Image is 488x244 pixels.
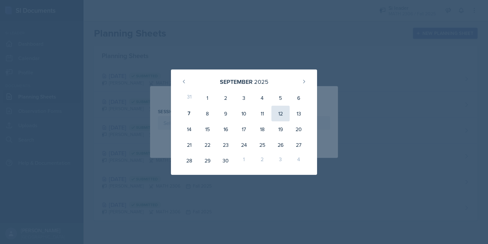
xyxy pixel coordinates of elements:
[235,90,253,106] div: 3
[253,90,271,106] div: 4
[290,121,308,137] div: 20
[271,153,290,168] div: 3
[180,137,198,153] div: 21
[198,137,217,153] div: 22
[271,90,290,106] div: 5
[180,153,198,168] div: 28
[290,137,308,153] div: 27
[290,90,308,106] div: 6
[253,153,271,168] div: 2
[235,153,253,168] div: 1
[271,106,290,121] div: 12
[220,77,252,86] div: September
[254,77,268,86] div: 2025
[290,106,308,121] div: 13
[198,106,217,121] div: 8
[180,121,198,137] div: 14
[253,121,271,137] div: 18
[235,121,253,137] div: 17
[217,90,235,106] div: 2
[290,153,308,168] div: 4
[198,153,217,168] div: 29
[198,121,217,137] div: 15
[235,106,253,121] div: 10
[271,137,290,153] div: 26
[217,137,235,153] div: 23
[235,137,253,153] div: 24
[198,90,217,106] div: 1
[217,106,235,121] div: 9
[253,106,271,121] div: 11
[253,137,271,153] div: 25
[217,153,235,168] div: 30
[180,106,198,121] div: 7
[180,90,198,106] div: 31
[217,121,235,137] div: 16
[271,121,290,137] div: 19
